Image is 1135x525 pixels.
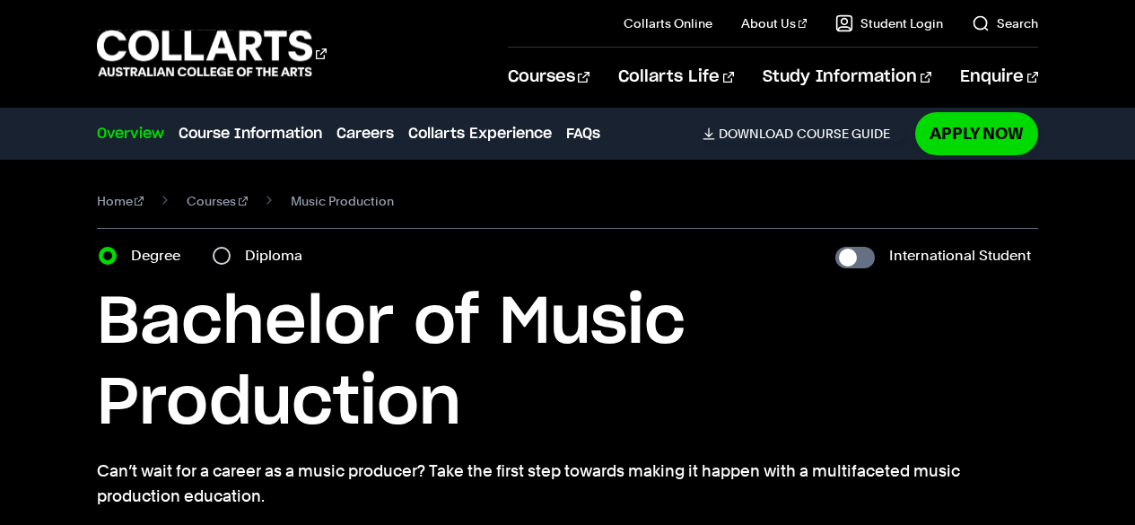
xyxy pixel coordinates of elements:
a: Overview [97,123,164,144]
a: About Us [741,14,808,32]
a: Enquire [960,48,1038,107]
div: Go to homepage [97,28,327,79]
a: Courses [187,188,248,214]
a: DownloadCourse Guide [703,126,904,142]
a: Student Login [835,14,943,32]
p: Can’t wait for a career as a music producer? Take the first step towards making it happen with a ... [97,459,1039,509]
a: Courses [508,48,589,107]
h1: Bachelor of Music Production [97,283,1039,444]
a: Search [972,14,1038,32]
label: Diploma [245,243,313,268]
a: Course Information [179,123,322,144]
span: Music Production [291,188,394,214]
a: Careers [336,123,394,144]
span: Download [719,126,793,142]
a: Collarts Experience [408,123,552,144]
a: Study Information [763,48,931,107]
a: Apply Now [915,112,1038,154]
a: Collarts Life [618,48,734,107]
label: International Student [889,243,1031,268]
a: FAQs [566,123,600,144]
label: Degree [131,243,191,268]
a: Collarts Online [624,14,712,32]
a: Home [97,188,144,214]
